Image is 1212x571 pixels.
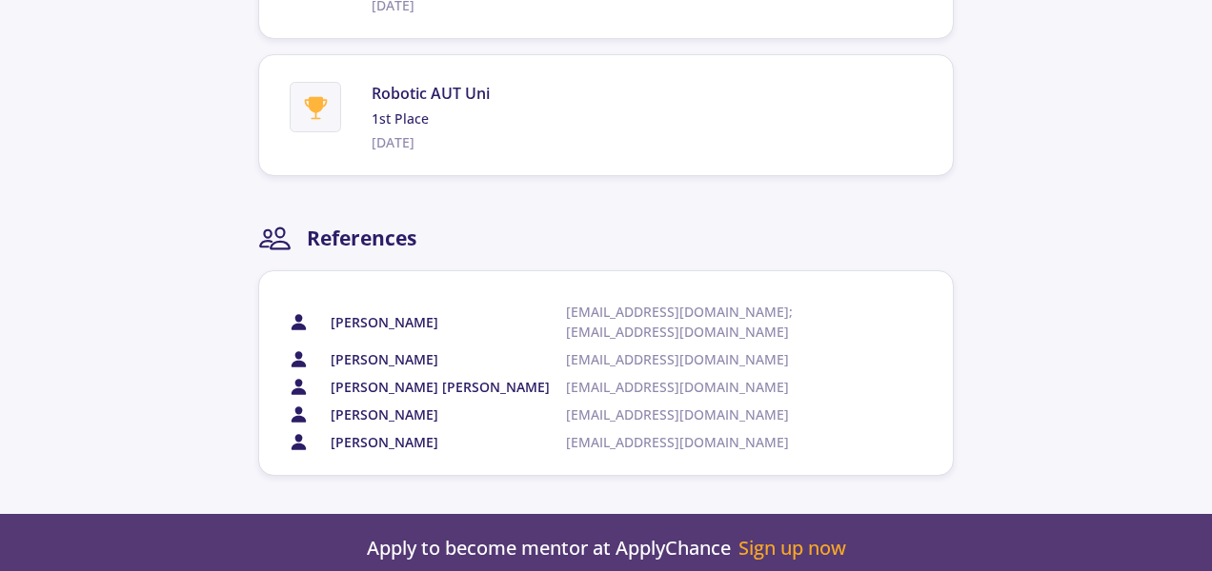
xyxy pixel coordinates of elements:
span: [PERSON_NAME] [PERSON_NAME] [331,377,550,397]
span: [DATE] [372,132,490,152]
span: Robotic AUT Uni [372,82,490,105]
a: Sign up now [738,537,846,560]
span: [PERSON_NAME] [331,349,438,369]
span: [PERSON_NAME] [331,404,438,424]
span: 1st Place [372,108,490,128]
span: [EMAIL_ADDRESS][DOMAIN_NAME] [566,432,848,452]
span: [PERSON_NAME] [331,432,438,452]
span: [EMAIL_ADDRESS][DOMAIN_NAME] [566,377,848,397]
span: [PERSON_NAME] [331,312,438,332]
span: [EMAIL_ADDRESS][DOMAIN_NAME]; [EMAIL_ADDRESS][DOMAIN_NAME] [566,302,848,342]
span: [EMAIL_ADDRESS][DOMAIN_NAME] [566,349,848,369]
span: [EMAIL_ADDRESS][DOMAIN_NAME] [566,404,848,424]
h2: References [307,226,416,250]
